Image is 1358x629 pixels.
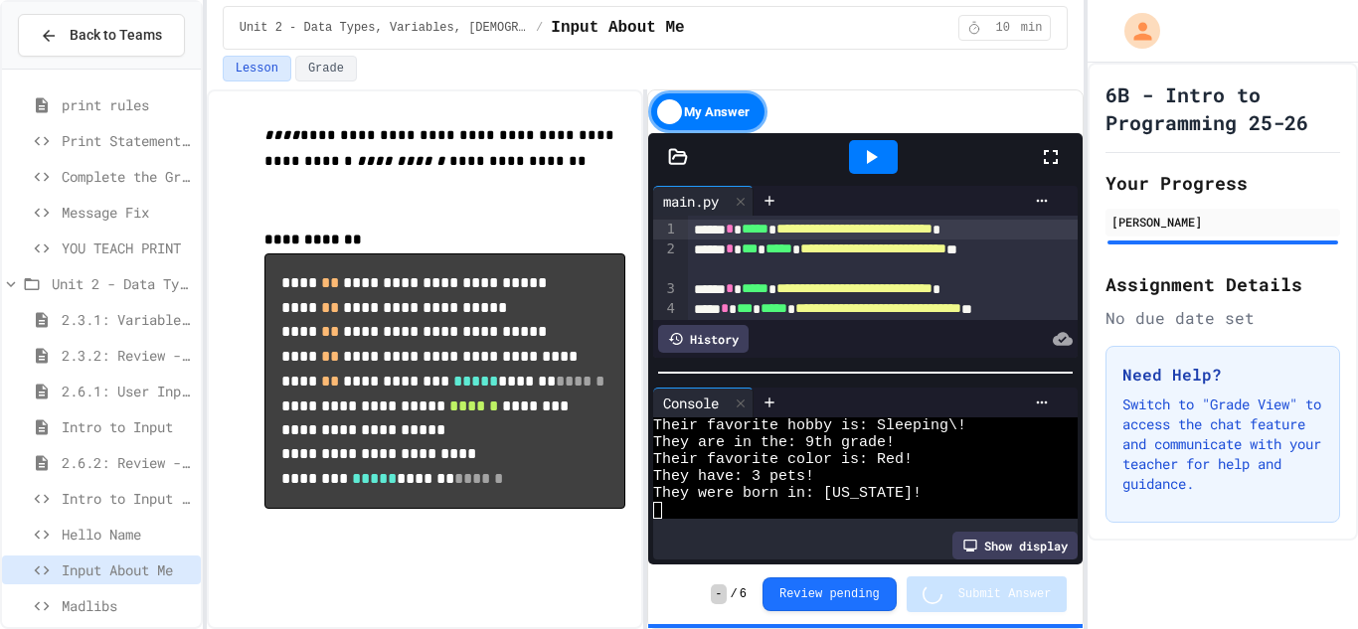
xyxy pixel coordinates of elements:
span: 10 [987,20,1019,36]
span: Input About Me [551,16,684,40]
span: Hello Name [62,524,193,545]
p: Switch to "Grade View" to access the chat feature and communicate with your teacher for help and ... [1122,394,1323,494]
span: They were born in: [US_STATE]! [653,485,922,502]
span: / [731,586,738,602]
span: Unit 2 - Data Types, Variables, [DEMOGRAPHIC_DATA] [240,20,528,36]
button: Lesson [223,56,291,81]
div: 2 [653,239,678,279]
div: 3 [653,279,678,299]
h3: Need Help? [1122,363,1323,387]
span: Complete the Greeting [62,166,193,187]
span: Intro to Input [62,416,193,437]
span: They are in the: 9th grade! [653,434,895,451]
div: 1 [653,220,678,239]
span: Input About Me [62,559,193,580]
div: 4 [653,299,678,339]
span: Submit Answer [958,586,1052,602]
div: History [658,325,749,353]
span: Message Fix [62,202,193,223]
button: Review pending [763,577,897,611]
span: 2.3.2: Review - Variables and Data Types [62,345,193,366]
span: Print Statement Repair [62,130,193,151]
div: Show display [952,532,1078,559]
span: Back to Teams [70,25,162,46]
span: YOU TEACH PRINT [62,237,193,258]
span: print rules [62,94,193,115]
span: min [1021,20,1043,36]
h1: 6B - Intro to Programming 25-26 [1105,80,1340,136]
div: [PERSON_NAME] [1111,213,1334,231]
div: No due date set [1105,306,1340,330]
span: 2.6.1: User Input [62,381,193,401]
span: Intro to Input Exercise [62,488,193,509]
span: Madlibs [62,595,193,616]
span: They have: 3 pets! [653,468,814,485]
span: 6 [740,586,747,602]
span: Their favorite color is: Red! [653,451,913,468]
span: Their favorite hobby is: Sleeping\! [653,417,966,434]
h2: Your Progress [1105,169,1340,197]
span: Unit 2 - Data Types, Variables, [DEMOGRAPHIC_DATA] [52,273,193,294]
span: 2.6.2: Review - User Input [62,452,193,473]
div: Console [653,393,729,413]
span: - [711,584,726,604]
button: Grade [295,56,357,81]
h2: Assignment Details [1105,270,1340,298]
div: My Account [1103,8,1165,54]
div: main.py [653,191,729,212]
span: / [536,20,543,36]
span: 2.3.1: Variables and Data Types [62,309,193,330]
